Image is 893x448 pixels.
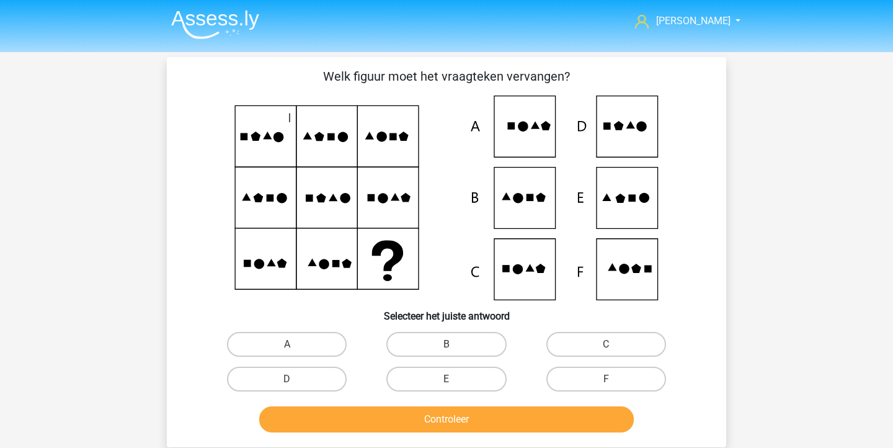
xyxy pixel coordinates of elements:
[546,332,666,357] label: C
[227,367,347,392] label: D
[187,67,706,86] p: Welk figuur moet het vraagteken vervangen?
[386,332,506,357] label: B
[227,332,347,357] label: A
[656,15,731,27] span: [PERSON_NAME]
[386,367,506,392] label: E
[171,10,259,39] img: Assessly
[630,14,732,29] a: [PERSON_NAME]
[187,300,706,322] h6: Selecteer het juiste antwoord
[259,406,634,432] button: Controleer
[546,367,666,392] label: F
